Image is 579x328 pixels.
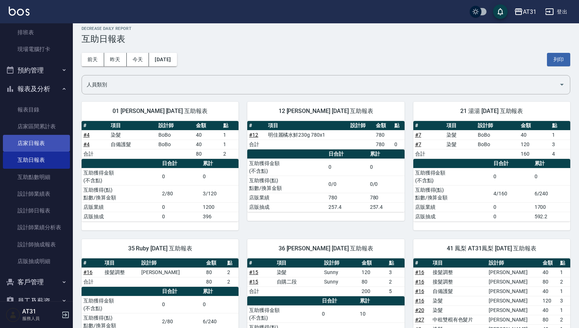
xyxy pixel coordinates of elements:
td: BoBo [157,130,194,140]
th: 累計 [358,296,405,306]
td: 3 [558,296,570,305]
td: 0 [327,159,368,176]
span: 12 [PERSON_NAME] [DATE] 互助報表 [256,108,395,115]
button: [DATE] [149,53,177,66]
div: AT31 [523,7,536,16]
td: 592.2 [533,212,570,221]
td: BoBo [476,140,519,149]
input: 人員名稱 [85,78,556,91]
td: 0 [393,140,404,149]
td: 互助獲得(點) 點數/換算金額 [413,185,492,202]
td: 染髮 [445,130,476,140]
button: 今天 [127,53,149,66]
td: [PERSON_NAME] [487,286,541,296]
td: 40 [541,268,558,277]
th: 日合計 [320,296,358,306]
a: #12 [249,132,258,138]
td: 0 [160,212,201,221]
button: 前天 [82,53,104,66]
a: 設計師抽成報表 [3,236,70,253]
td: 1 [558,305,570,315]
p: 服務人員 [22,315,59,322]
a: #20 [415,307,424,313]
table: a dense table [82,258,239,287]
td: 40 [194,130,221,140]
a: #16 [83,269,92,275]
table: a dense table [247,258,404,296]
td: 店販業績 [82,202,160,212]
td: 接髮調整 [103,268,139,277]
th: 日合計 [327,149,368,159]
td: 0 [492,202,532,212]
td: 店販業績 [247,193,327,202]
td: [PERSON_NAME] [487,305,541,315]
td: 接髮調整 [431,268,487,277]
td: 200 [360,286,387,296]
td: 互助獲得金額 (不含點) [82,168,160,185]
td: 接髮調整 [431,277,487,286]
th: 項目 [431,258,487,268]
a: #16 [415,269,424,275]
td: 2 [558,277,570,286]
th: 日合計 [492,159,532,168]
th: # [413,258,431,268]
td: 780 [327,193,368,202]
td: 2/80 [160,185,201,202]
th: 項目 [109,121,157,130]
table: a dense table [247,121,404,149]
td: 0/0 [368,176,405,193]
a: #16 [415,279,424,285]
th: # [247,258,275,268]
button: 昨天 [104,53,127,66]
img: Logo [9,7,29,16]
td: 染髮 [275,268,323,277]
td: 2 [225,277,239,286]
th: 點 [558,258,570,268]
h5: AT31 [22,308,59,315]
a: 互助點數明細 [3,169,70,186]
td: 80 [541,277,558,286]
th: 點 [221,121,239,130]
td: 0 [320,305,358,323]
td: 互助獲得金額 (不含點) [82,296,160,313]
table: a dense table [413,121,570,159]
a: #7 [415,132,421,138]
td: 0 [492,212,532,221]
td: 0 [160,296,201,313]
button: 報表及分析 [3,79,70,98]
th: 點 [550,121,570,130]
td: 6/240 [533,185,570,202]
th: 金額 [204,258,225,268]
td: 2 [225,268,239,277]
td: 780 [374,130,393,140]
td: 780 [374,140,393,149]
td: 1200 [201,202,239,212]
a: 互助日報表 [3,152,70,168]
th: # [247,121,266,130]
th: 設計師 [139,258,204,268]
td: 1 [221,140,239,149]
th: 金額 [360,258,387,268]
button: 員工及薪資 [3,292,70,311]
th: # [82,121,109,130]
td: 合計 [413,149,445,159]
a: 報表目錄 [3,101,70,118]
td: 自備護髮 [431,286,487,296]
span: 36 [PERSON_NAME] [DATE] 互助報表 [256,245,395,252]
td: 257.4 [368,202,405,212]
td: 合計 [82,149,109,159]
td: BoBo [157,140,194,149]
span: 41 鳳梨 AT31鳳梨 [DATE] 互助報表 [422,245,562,252]
th: 設計師 [157,121,194,130]
a: #15 [249,279,258,285]
td: 互助獲得(點) 點數/換算金額 [82,185,160,202]
th: 設計師 [348,121,374,130]
td: 4 [550,149,570,159]
td: 店販抽成 [247,202,327,212]
td: 店販抽成 [82,212,160,221]
td: 1700 [533,202,570,212]
td: [PERSON_NAME] [487,315,541,324]
td: 1 [558,286,570,296]
td: 互助獲得金額 (不含點) [247,305,320,323]
td: 80 [204,268,225,277]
